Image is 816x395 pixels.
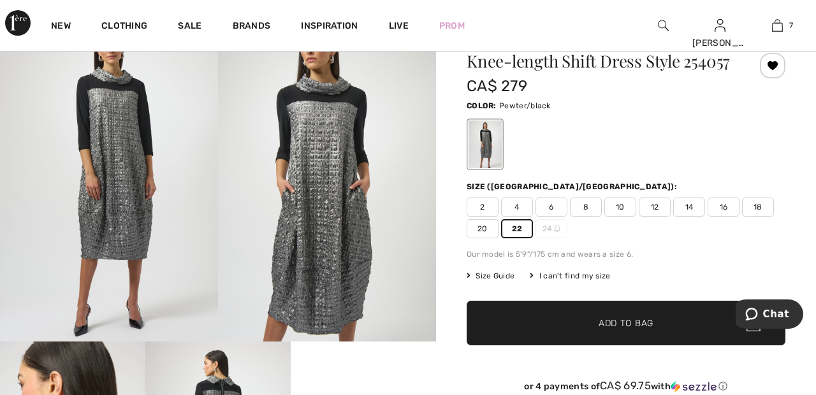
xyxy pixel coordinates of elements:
span: CA$ 69.75 [600,379,651,392]
img: Sezzle [671,381,717,392]
span: 2 [467,197,499,217]
span: 6 [535,197,567,217]
span: 22 [501,219,533,238]
img: ring-m.svg [554,226,560,232]
a: Sale [178,20,201,34]
img: search the website [658,18,669,33]
div: Size ([GEOGRAPHIC_DATA]/[GEOGRAPHIC_DATA]): [467,181,680,192]
a: New [51,20,71,34]
a: Prom [439,19,465,32]
a: Sign In [715,19,725,31]
div: or 4 payments of with [467,380,785,392]
iframe: Opens a widget where you can chat to one of our agents [736,299,803,331]
a: 7 [749,18,805,33]
a: Clothing [101,20,147,34]
img: My Info [715,18,725,33]
a: Brands [233,20,271,34]
div: Our model is 5'9"/175 cm and wears a size 6. [467,248,785,260]
img: 1ère Avenue [5,10,31,36]
span: 4 [501,197,533,217]
span: Size Guide [467,270,514,282]
img: Knee-Length Shift Dress Style 254057. 2 [218,15,436,341]
div: [PERSON_NAME] [692,36,748,50]
span: 16 [708,197,739,217]
div: Pewter/black [469,120,502,168]
span: CA$ 279 [467,77,527,95]
a: Live [389,19,409,32]
img: My Bag [772,18,783,33]
span: Add to Bag [599,317,653,330]
span: 24 [535,219,567,238]
div: I can't find my size [530,270,610,282]
span: 14 [673,197,705,217]
span: 7 [789,20,793,31]
span: 18 [742,197,774,217]
span: Color: [467,101,497,110]
span: 20 [467,219,499,238]
button: Add to Bag [467,301,785,345]
span: 8 [570,197,602,217]
span: Pewter/black [499,101,551,110]
span: 10 [604,197,636,217]
span: 12 [639,197,671,217]
span: Inspiration [301,20,358,34]
h1: Knee-length Shift Dress Style 254057 [467,53,732,69]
